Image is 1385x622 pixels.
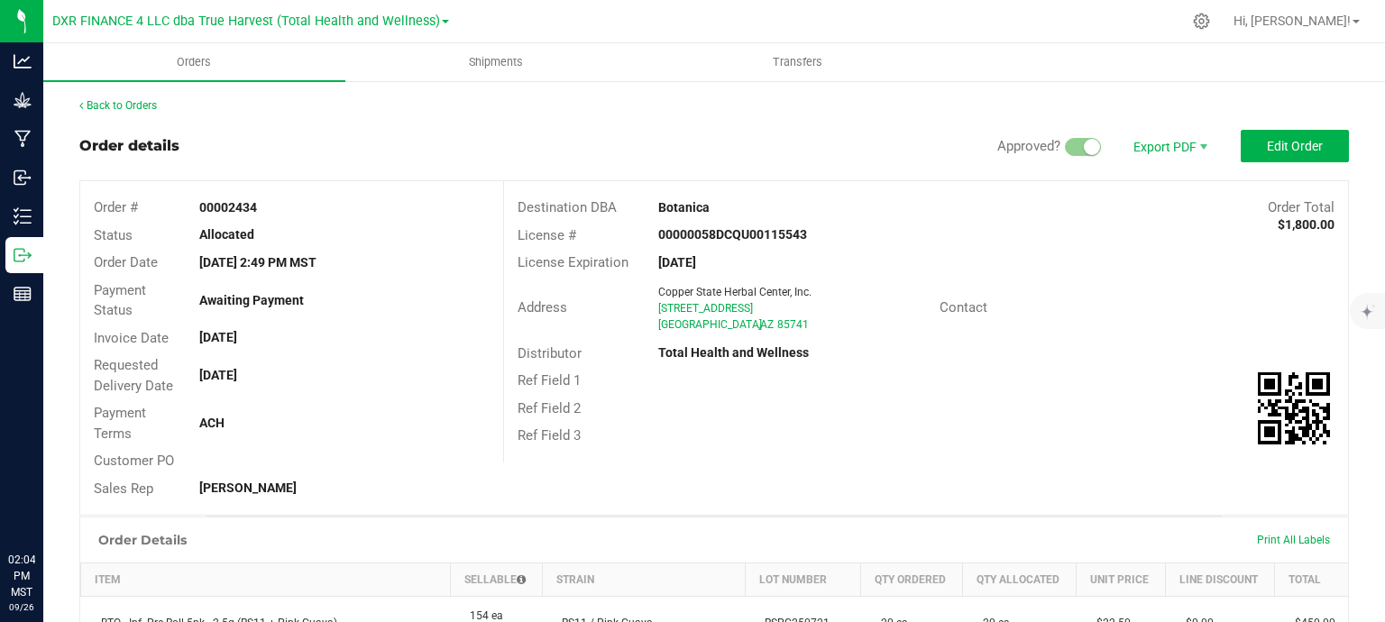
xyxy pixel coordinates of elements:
a: Orders [43,43,345,81]
th: Lot Number [745,563,860,597]
span: Copper State Herbal Center, Inc. [658,286,812,298]
strong: Allocated [199,227,254,242]
h1: Order Details [98,533,187,547]
span: Orders [152,54,235,70]
strong: Total Health and Wellness [658,345,809,360]
p: 02:04 PM MST [8,552,35,600]
img: Scan me! [1258,372,1330,444]
inline-svg: Analytics [14,52,32,70]
span: 154 ea [461,609,503,622]
th: Line Discount [1166,563,1275,597]
span: Payment Terms [94,405,146,442]
button: Edit Order [1241,130,1349,162]
strong: [DATE] [658,255,696,270]
span: Invoice Date [94,330,169,346]
strong: [DATE] 2:49 PM MST [199,255,316,270]
strong: 00000058DCQU00115543 [658,227,807,242]
inline-svg: Reports [14,285,32,303]
li: Export PDF [1114,130,1223,162]
iframe: Resource center [18,478,72,532]
span: Distributor [518,345,582,361]
inline-svg: Outbound [14,246,32,264]
span: Status [94,227,133,243]
span: Payment Status [94,282,146,319]
strong: ACH [199,416,225,430]
span: Print All Labels [1257,534,1330,546]
th: Strain [542,563,745,597]
span: Address [518,299,567,316]
inline-svg: Inbound [14,169,32,187]
span: Ref Field 1 [518,372,581,389]
span: Sales Rep [94,480,153,497]
span: License Expiration [518,254,628,270]
span: Order # [94,199,138,215]
span: Shipments [445,54,547,70]
th: Qty Allocated [963,563,1077,597]
span: Hi, [PERSON_NAME]! [1234,14,1351,28]
a: Shipments [345,43,647,81]
span: AZ [760,318,774,331]
inline-svg: Manufacturing [14,130,32,148]
inline-svg: Inventory [14,207,32,225]
div: Order details [79,135,179,157]
strong: Awaiting Payment [199,293,304,307]
span: Ref Field 2 [518,400,581,416]
qrcode: 00002434 [1258,372,1330,444]
inline-svg: Grow [14,91,32,109]
th: Qty Ordered [861,563,963,597]
strong: $1,800.00 [1278,217,1335,232]
th: Sellable [450,563,542,597]
span: Transfers [748,54,847,70]
th: Item [81,563,451,597]
span: Approved? [997,138,1060,154]
span: License # [518,227,576,243]
strong: 00002434 [199,200,257,215]
span: Contact [940,299,987,316]
span: Order Date [94,254,158,270]
iframe: Resource center unread badge [53,475,75,497]
th: Total [1275,563,1348,597]
span: Customer PO [94,453,174,469]
span: Order Total [1268,199,1335,215]
a: Back to Orders [79,99,157,112]
span: Ref Field 3 [518,427,581,444]
div: Manage settings [1190,13,1213,30]
span: [GEOGRAPHIC_DATA] [658,318,762,331]
span: Destination DBA [518,199,617,215]
span: [STREET_ADDRESS] [658,302,753,315]
p: 09/26 [8,600,35,614]
th: Unit Price [1077,563,1166,597]
a: Transfers [647,43,949,81]
strong: [DATE] [199,368,237,382]
strong: [DATE] [199,330,237,344]
span: 85741 [777,318,809,331]
strong: [PERSON_NAME] [199,480,297,495]
span: , [758,318,760,331]
span: Edit Order [1267,139,1323,153]
strong: Botanica [658,200,710,215]
span: DXR FINANCE 4 LLC dba True Harvest (Total Health and Wellness) [52,14,440,29]
span: Requested Delivery Date [94,357,173,394]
